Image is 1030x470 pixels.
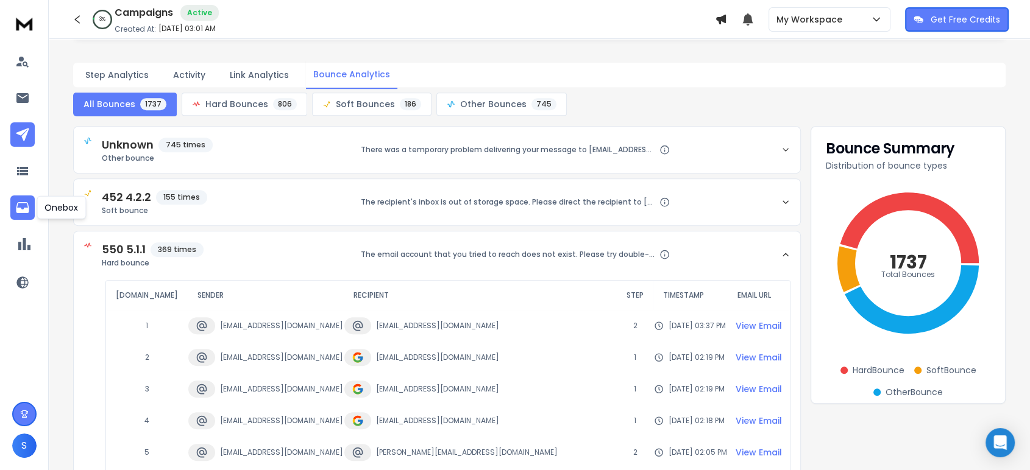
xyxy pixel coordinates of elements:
span: The recipient's inbox is out of storage space. Please direct the recipient to [URL][DOMAIN_NAME] ... [361,197,655,207]
span: [EMAIL_ADDRESS][DOMAIN_NAME] [376,416,499,426]
td: 1 [106,310,188,342]
span: 1737 [140,98,166,110]
span: 745 times [158,138,213,152]
span: [EMAIL_ADDRESS][DOMAIN_NAME] [220,353,343,362]
span: 550 5.1.1 [102,241,146,258]
button: Get Free Credits [905,7,1009,32]
span: [DATE] 02:19 PM [669,384,725,394]
th: [DOMAIN_NAME] [106,281,188,310]
span: [PERSON_NAME][EMAIL_ADDRESS][DOMAIN_NAME] [376,447,558,457]
span: Hard Bounce [853,364,904,376]
p: Distribution of bounce types [826,160,990,172]
span: [EMAIL_ADDRESS][DOMAIN_NAME] [220,416,343,426]
button: 550 5.1.1369 timesHard bounceThe email account that you tried to reach does not exist. Please try... [74,231,800,278]
button: View Email [728,441,789,463]
span: [EMAIL_ADDRESS][DOMAIN_NAME] [220,384,343,394]
td: 2 [617,437,653,468]
th: Sender [188,281,344,310]
button: S [12,433,37,458]
th: Timestamp [653,281,728,310]
span: Soft Bounces [336,98,395,110]
div: Active [180,5,219,21]
button: 452 4.2.2155 timesSoft bounceThe recipient's inbox is out of storage space. Please direct the rec... [74,179,800,225]
p: Get Free Credits [931,13,1000,26]
td: 1 [617,373,653,405]
span: [DATE] 02:18 PM [669,416,725,426]
button: Step Analytics [78,61,156,88]
h1: Campaigns [115,5,173,20]
img: logo [12,12,37,35]
th: Email URL [728,281,790,310]
text: 1737 [890,248,927,275]
h3: Bounce Summary [826,141,990,156]
span: The email account that you tried to reach does not exist. Please try double-checking the recipien... [361,250,655,259]
button: View Email [728,315,789,337]
span: 806 [273,98,297,110]
button: View Email [728,346,789,368]
span: 186 [400,98,421,110]
span: There was a temporary problem delivering your message to [EMAIL_ADDRESS][DOMAIN_NAME]. Gmail will... [361,145,655,155]
span: [EMAIL_ADDRESS][DOMAIN_NAME] [220,447,343,457]
div: Open Intercom Messenger [986,428,1015,457]
button: Unknown745 timesOther bounceThere was a temporary problem delivering your message to [EMAIL_ADDRE... [74,127,800,173]
p: Created At: [115,24,156,34]
span: [EMAIL_ADDRESS][DOMAIN_NAME] [376,321,499,331]
button: Link Analytics [222,61,296,88]
span: [EMAIL_ADDRESS][DOMAIN_NAME] [376,384,499,394]
span: Hard bounce [102,258,204,268]
span: [EMAIL_ADDRESS][DOMAIN_NAME] [376,353,499,362]
td: 2 [106,342,188,373]
span: 369 times [151,242,204,257]
td: 1 [617,342,653,373]
button: Bounce Analytics [306,61,397,89]
span: Soft bounce [102,206,207,216]
span: 155 times [156,190,207,205]
span: [DATE] 03:37 PM [669,321,726,331]
td: 5 [106,437,188,468]
span: [DATE] 02:19 PM [669,353,725,362]
th: Step [617,281,653,310]
span: Unknown [102,136,154,153]
p: 3 % [99,16,105,23]
div: Onebox [37,196,86,219]
span: [EMAIL_ADDRESS][DOMAIN_NAME] [220,321,343,331]
td: 4 [106,405,188,437]
span: Other Bounce [886,386,943,398]
span: 745 [531,98,556,110]
td: 1 [617,405,653,437]
td: 2 [617,310,653,342]
text: Total Bounces [881,269,935,279]
p: My Workspace [776,13,847,26]
span: Other Bounces [460,98,527,110]
button: View Email [728,378,789,400]
button: Activity [166,61,213,88]
p: [DATE] 03:01 AM [158,24,216,33]
span: 452 4.2.2 [102,189,151,206]
span: All Bounces [83,98,135,110]
span: Hard Bounces [205,98,268,110]
button: View Email [728,410,789,432]
span: [DATE] 02:05 PM [669,447,727,457]
span: Soft Bounce [926,364,976,376]
td: 3 [106,373,188,405]
span: Other bounce [102,153,213,163]
th: Recipient [344,281,617,310]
